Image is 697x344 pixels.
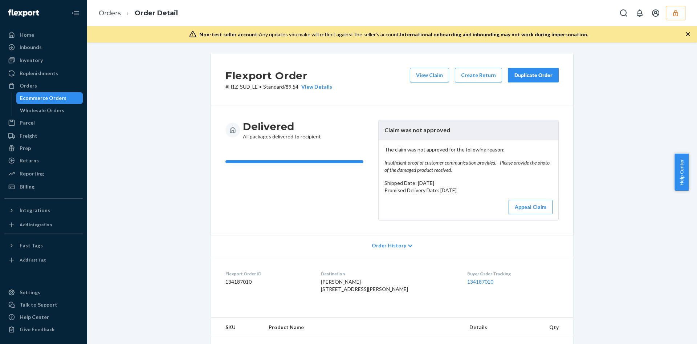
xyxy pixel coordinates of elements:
a: Settings [4,287,83,298]
a: 134187010 [467,279,493,285]
button: Create Return [455,68,502,82]
header: Claim was not approved [379,120,558,140]
button: Integrations [4,205,83,216]
a: Prep [4,142,83,154]
div: Help Center [20,313,49,321]
a: Add Integration [4,219,83,231]
button: Give Feedback [4,324,83,335]
button: Open notifications [632,6,647,20]
div: Prep [20,145,31,152]
div: Inventory [20,57,43,64]
div: Fast Tags [20,242,43,249]
span: Standard [263,84,284,90]
div: Settings [20,289,40,296]
img: Flexport logo [8,9,39,17]
em: Insufficient proof of customer communication provided. - Please provide the photo of the damaged ... [384,159,553,174]
div: Ecommerce Orders [20,94,66,102]
a: Parcel [4,117,83,129]
a: Inventory [4,54,83,66]
div: Any updates you make will reflect against the seller's account. [199,31,588,38]
dt: Flexport Order ID [225,271,309,277]
button: View Claim [410,68,449,82]
button: Appeal Claim [509,200,553,214]
div: Orders [20,82,37,89]
a: Billing [4,181,83,193]
div: Reporting [20,170,44,177]
th: Details [464,318,543,337]
dt: Buyer Order Tracking [467,271,559,277]
a: Home [4,29,83,41]
span: Non-test seller account: [199,31,259,37]
button: View Details [298,83,332,90]
button: Open account menu [648,6,663,20]
div: Give Feedback [20,326,55,333]
th: Product Name [263,318,464,337]
span: [PERSON_NAME] [STREET_ADDRESS][PERSON_NAME] [321,279,408,292]
div: Billing [20,183,34,190]
div: Home [20,31,34,39]
p: # H1Z-SUD_LE / $9.54 [225,83,332,90]
p: Promised Delivery Date: [DATE] [384,187,553,194]
button: Close Navigation [68,6,83,20]
a: Replenishments [4,68,83,79]
span: • [259,84,262,90]
div: Integrations [20,207,50,214]
a: Add Fast Tag [4,254,83,266]
div: Parcel [20,119,35,126]
a: Returns [4,155,83,166]
p: The claim was not approved for the following reason: [384,146,553,174]
a: Freight [4,130,83,142]
h3: Delivered [243,120,321,133]
a: Order Detail [135,9,178,17]
a: Inbounds [4,41,83,53]
button: Fast Tags [4,240,83,251]
span: Order History [372,242,406,249]
p: Shipped Date: [DATE] [384,179,553,187]
div: All packages delivered to recipient [243,120,321,140]
button: Duplicate Order [508,68,559,82]
a: Ecommerce Orders [16,92,83,104]
ol: breadcrumbs [93,3,184,24]
dd: 134187010 [225,278,309,286]
button: Open Search Box [616,6,631,20]
iframe: Opens a widget where you can chat to one of our agents [651,322,690,340]
div: Add Fast Tag [20,257,46,263]
a: Orders [4,80,83,92]
div: Returns [20,157,39,164]
div: Wholesale Orders [20,107,64,114]
th: Qty [543,318,573,337]
a: Wholesale Orders [16,105,83,116]
button: Help Center [674,154,689,191]
a: Orders [99,9,121,17]
div: Add Integration [20,222,52,228]
button: Talk to Support [4,299,83,311]
div: Freight [20,132,37,139]
dt: Destination [321,271,456,277]
h2: Flexport Order [225,68,332,83]
a: Help Center [4,311,83,323]
a: Reporting [4,168,83,179]
div: Replenishments [20,70,58,77]
span: International onboarding and inbounding may not work during impersonation. [400,31,588,37]
div: Talk to Support [20,301,57,308]
div: Inbounds [20,44,42,51]
th: SKU [211,318,263,337]
div: Duplicate Order [514,72,553,79]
